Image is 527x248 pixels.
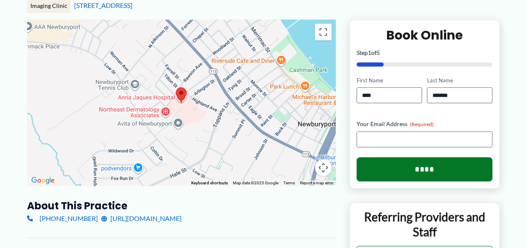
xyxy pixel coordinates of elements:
a: Open this area in Google Maps (opens a new window) [29,175,57,186]
img: Google [29,175,57,186]
h2: Book Online [357,27,493,43]
label: First Name [357,77,422,84]
span: Map data ©2025 Google [233,181,278,185]
label: Last Name [427,77,492,84]
span: 1 [368,49,371,56]
a: Report a map error [300,181,333,185]
p: Referring Providers and Staff [356,209,493,240]
h3: About this practice [27,199,336,212]
a: Terms (opens in new tab) [283,181,295,185]
a: [PHONE_NUMBER] [27,212,98,225]
button: Keyboard shortcuts [191,180,228,186]
p: Step of [357,50,493,56]
span: (Required) [410,121,434,127]
a: [URL][DOMAIN_NAME] [101,212,182,225]
span: 5 [377,49,380,56]
label: Your Email Address [357,120,493,128]
a: [STREET_ADDRESS] [74,1,132,9]
button: Map camera controls [315,159,332,176]
button: Toggle fullscreen view [315,24,332,40]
